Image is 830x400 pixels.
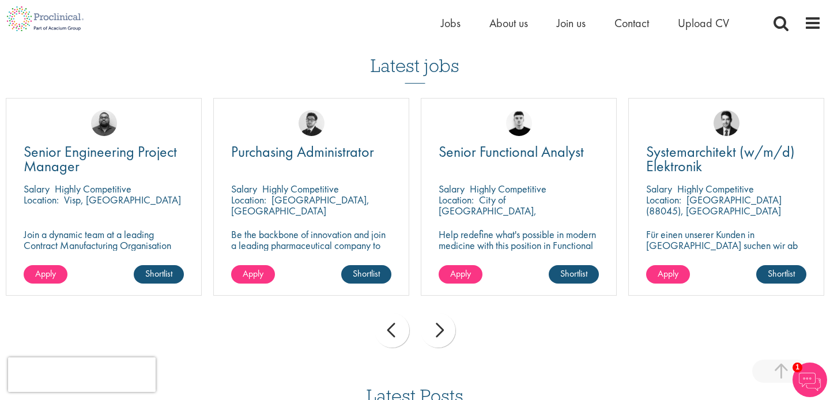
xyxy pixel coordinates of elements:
span: Purchasing Administrator [231,142,374,161]
span: Senior Engineering Project Manager [24,142,177,176]
a: Senior Functional Analyst [439,145,599,159]
a: Jobs [441,16,461,31]
span: Salary [439,182,465,195]
a: Apply [231,265,275,284]
span: Salary [24,182,50,195]
span: Apply [658,267,678,280]
div: prev [375,313,409,348]
span: Salary [646,182,672,195]
a: Apply [24,265,67,284]
span: Location: [231,193,266,206]
a: Join us [557,16,586,31]
span: Location: [646,193,681,206]
p: Highly Competitive [470,182,546,195]
span: Location: [24,193,59,206]
p: City of [GEOGRAPHIC_DATA], [GEOGRAPHIC_DATA] [439,193,537,228]
span: Apply [35,267,56,280]
span: 1 [793,363,802,372]
a: Contact [614,16,649,31]
p: Be the backbone of innovation and join a leading pharmaceutical company to help keep life-changin... [231,229,391,273]
a: Senior Engineering Project Manager [24,145,184,173]
img: Todd Wigmore [299,110,325,136]
a: Shortlist [341,265,391,284]
img: Thomas Wenig [714,110,740,136]
span: Systemarchitekt (w/m/d) Elektronik [646,142,795,176]
a: Apply [646,265,690,284]
span: Apply [243,267,263,280]
p: Highly Competitive [262,182,339,195]
img: Patrick Melody [506,110,532,136]
img: Ashley Bennett [91,110,117,136]
a: Shortlist [756,265,806,284]
p: Join a dynamic team at a leading Contract Manufacturing Organisation (CMO) and contribute to grou... [24,229,184,284]
span: Salary [231,182,257,195]
a: Apply [439,265,482,284]
p: [GEOGRAPHIC_DATA] (88045), [GEOGRAPHIC_DATA] [646,193,782,217]
a: Shortlist [549,265,599,284]
a: Purchasing Administrator [231,145,391,159]
a: Upload CV [678,16,729,31]
span: Senior Functional Analyst [439,142,584,161]
a: Shortlist [134,265,184,284]
a: Systemarchitekt (w/m/d) Elektronik [646,145,806,173]
iframe: reCAPTCHA [8,357,156,392]
p: Visp, [GEOGRAPHIC_DATA] [64,193,181,206]
h3: Latest jobs [371,27,459,84]
p: Highly Competitive [55,182,131,195]
span: Location: [439,193,474,206]
img: Chatbot [793,363,827,397]
p: Highly Competitive [677,182,754,195]
p: Help redefine what's possible in modern medicine with this position in Functional Analysis! [439,229,599,262]
span: Apply [450,267,471,280]
p: [GEOGRAPHIC_DATA], [GEOGRAPHIC_DATA] [231,193,369,217]
div: next [421,313,455,348]
a: About us [489,16,528,31]
p: Für einen unserer Kunden in [GEOGRAPHIC_DATA] suchen wir ab sofort einen Leitenden Systemarchitek... [646,229,806,273]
